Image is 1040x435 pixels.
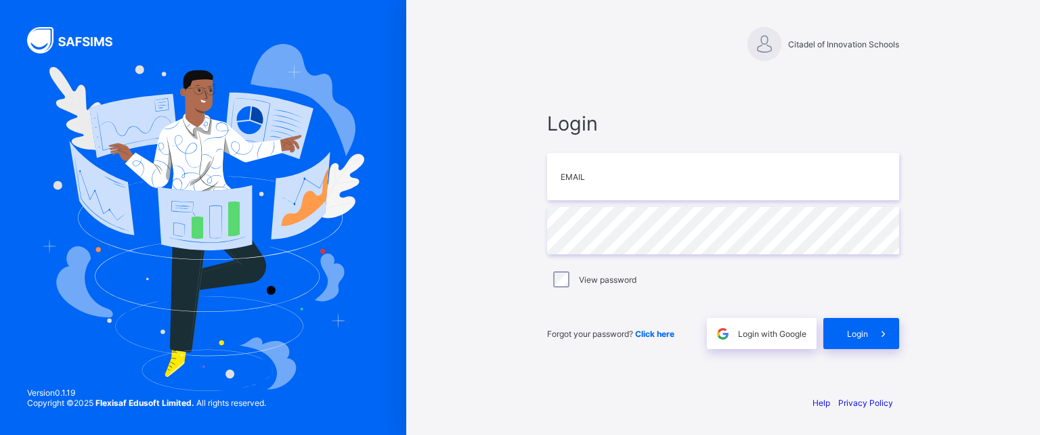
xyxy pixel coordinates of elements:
img: google.396cfc9801f0270233282035f929180a.svg [715,326,731,342]
span: Copyright © 2025 All rights reserved. [27,398,266,408]
label: View password [579,275,636,285]
img: SAFSIMS Logo [27,27,129,53]
span: Citadel of Innovation Schools [788,39,899,49]
img: Hero Image [42,44,364,390]
span: Login with Google [738,329,806,339]
span: Forgot your password? [547,329,674,339]
a: Help [812,398,830,408]
span: Version 0.1.19 [27,388,266,398]
a: Privacy Policy [838,398,893,408]
a: Click here [635,329,674,339]
strong: Flexisaf Edusoft Limited. [95,398,194,408]
span: Login [547,112,899,135]
span: Login [847,329,868,339]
